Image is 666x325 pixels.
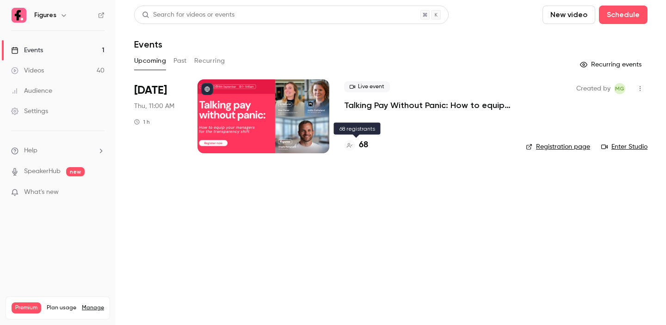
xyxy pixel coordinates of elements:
span: Thu, 11:00 AM [134,102,174,111]
span: Help [24,146,37,156]
span: Premium [12,302,41,313]
a: 68 [344,139,368,151]
img: Figures [12,8,26,23]
h4: 68 [359,139,368,151]
button: Recurring events [576,57,647,72]
div: Sep 18 Thu, 11:00 AM (Europe/Paris) [134,79,183,153]
a: Enter Studio [601,142,647,151]
div: Search for videos or events [142,10,234,20]
div: Settings [11,107,48,116]
div: Audience [11,86,52,96]
span: new [66,167,85,176]
span: Created by [576,83,610,94]
li: help-dropdown-opener [11,146,105,156]
span: Mégane Gateau [614,83,625,94]
a: Registration page [526,142,590,151]
button: Upcoming [134,54,166,68]
button: Schedule [599,6,647,24]
button: Past [173,54,187,68]
div: 1 h [134,118,150,126]
span: What's new [24,187,59,197]
span: Plan usage [47,304,76,312]
button: Recurring [194,54,225,68]
iframe: Noticeable Trigger [93,188,105,197]
a: SpeakerHub [24,167,61,176]
h6: Figures [34,11,56,20]
div: Events [11,46,43,55]
a: Talking Pay Without Panic: How to equip your managers for the transparency shift [344,100,511,111]
a: Manage [82,304,104,312]
span: MG [615,83,624,94]
div: Videos [11,66,44,75]
button: New video [543,6,595,24]
span: Live event [344,81,390,92]
h1: Events [134,39,162,50]
span: [DATE] [134,83,167,98]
